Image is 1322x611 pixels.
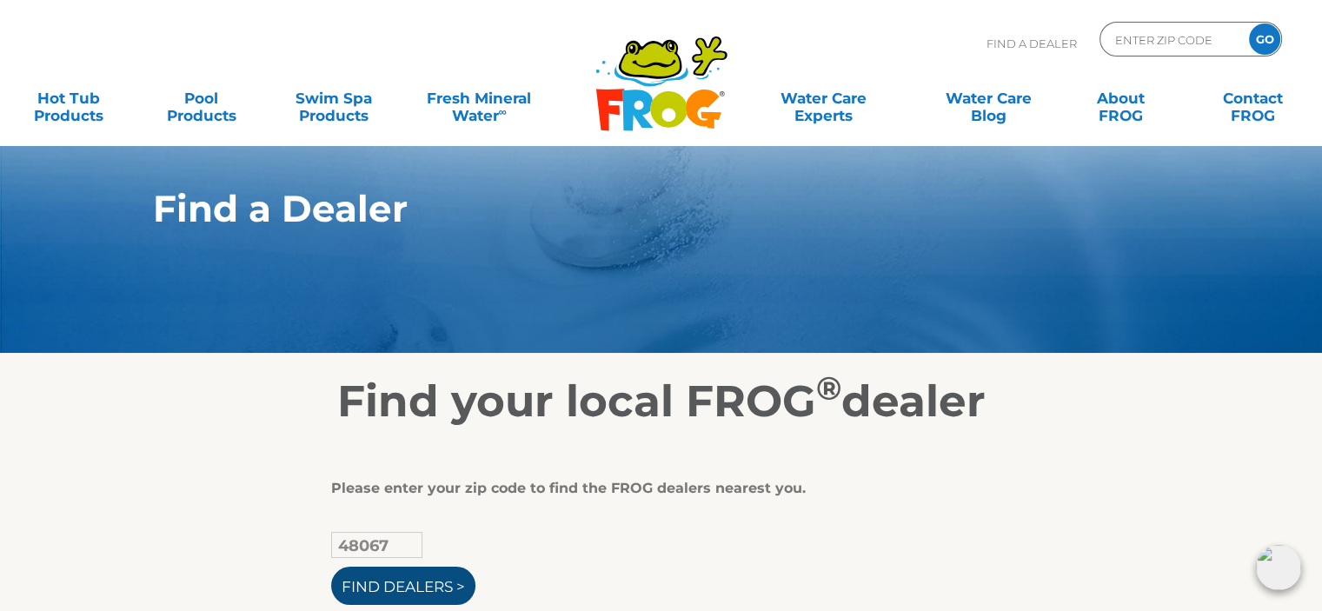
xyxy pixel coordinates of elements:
a: ContactFROG [1202,81,1305,116]
input: Find Dealers > [331,567,475,605]
a: Fresh MineralWater∞ [415,81,543,116]
h2: Find your local FROG dealer [127,375,1196,428]
input: Zip Code Form [1113,27,1231,52]
a: Water CareBlog [937,81,1040,116]
p: Find A Dealer [987,22,1077,65]
a: Hot TubProducts [17,81,120,116]
img: openIcon [1256,545,1301,590]
a: Swim SpaProducts [282,81,385,116]
a: Water CareExperts [740,81,907,116]
h1: Find a Dealer [153,188,1089,229]
input: GO [1249,23,1280,55]
div: Please enter your zip code to find the FROG dealers nearest you. [331,480,979,497]
sup: ∞ [498,105,506,118]
a: PoolProducts [149,81,252,116]
a: AboutFROG [1069,81,1172,116]
sup: ® [816,369,841,408]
